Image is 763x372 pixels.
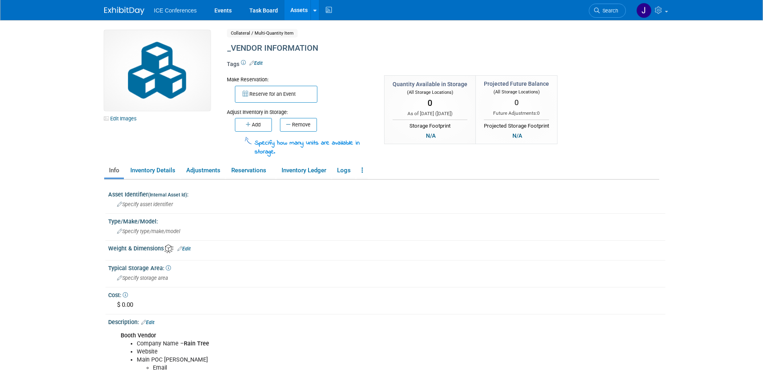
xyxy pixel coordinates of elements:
button: Add [235,118,272,132]
div: N/A [424,131,438,140]
button: Remove [280,118,317,132]
span: ICE Conferences [154,7,197,14]
a: Search [589,4,626,18]
div: Cost: [108,289,665,299]
li: Website [137,348,555,356]
div: As of [DATE] ( ) [393,110,467,117]
a: Edit Images [104,114,140,124]
div: $ 0.00 [114,299,659,311]
span: Typical Storage Area: [108,265,171,271]
a: Edit [177,246,191,252]
div: Quantity Available in Storage [393,80,467,88]
div: Future Adjustments: [484,110,549,117]
div: Asset Identifier : [108,188,665,198]
a: Logs [332,163,355,178]
span: Specify storage area [117,275,168,281]
div: _VENDOR INFORMATION [224,41,593,56]
img: Jessica Villanueva [636,3,652,18]
span: 0 [514,98,519,107]
span: Specify how many units are available in storage. [255,138,360,156]
small: (Internal Asset Id) [148,192,187,198]
a: Edit [249,60,263,66]
div: Adjust Inventory in Storage: [227,103,372,116]
div: N/A [510,131,524,140]
div: Type/Make/Model: [108,215,665,225]
a: Adjustments [181,163,225,178]
div: (All Storage Locations) [393,88,467,96]
div: (All Storage Locations) [484,88,549,95]
span: Specify type/make/model [117,228,180,234]
div: Weight & Dimensions [108,242,665,253]
span: [DATE] [437,111,451,116]
div: Make Reservation: [227,75,372,83]
div: Projected Storage Footprint [484,120,549,130]
img: Asset Weight and Dimensions [165,244,173,253]
div: Tags [227,60,593,74]
a: Inventory Ledger [277,163,331,178]
span: Collateral / Multi-Quantity Item [227,29,298,37]
div: Description: [108,316,665,327]
b: Booth Vendor [121,332,156,339]
a: Reservations [226,163,275,178]
span: 0 [537,110,540,116]
button: Reserve for an Event [235,86,317,103]
span: Search [600,8,618,14]
img: Collateral-Icon-2.png [104,30,210,111]
li: Main POC [PERSON_NAME] [137,356,555,364]
div: Storage Footprint [393,120,467,130]
span: 0 [428,98,432,108]
a: Inventory Details [125,163,180,178]
li: Email [153,364,555,372]
a: Edit [141,320,154,325]
span: Specify asset identifier [117,201,173,207]
b: Rain Tree [184,340,209,347]
img: ExhibitDay [104,7,144,15]
div: Projected Future Balance [484,80,549,88]
a: Info [104,163,124,178]
li: Company Name – [137,340,555,348]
